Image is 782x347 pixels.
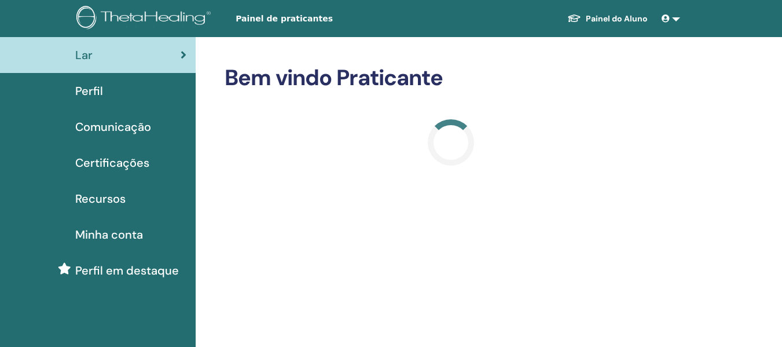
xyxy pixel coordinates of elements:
[75,154,149,171] span: Certificações
[75,46,93,64] span: Lar
[75,190,126,207] span: Recursos
[236,13,409,25] span: Painel de praticantes
[225,65,678,92] h2: Bem vindo Praticante
[75,82,103,100] span: Perfil
[76,6,215,32] img: logo.png
[567,13,581,23] img: graduation-cap-white.svg
[558,8,657,30] a: Painel do Aluno
[75,118,151,136] span: Comunicação
[75,262,179,279] span: Perfil em destaque
[75,226,143,243] span: Minha conta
